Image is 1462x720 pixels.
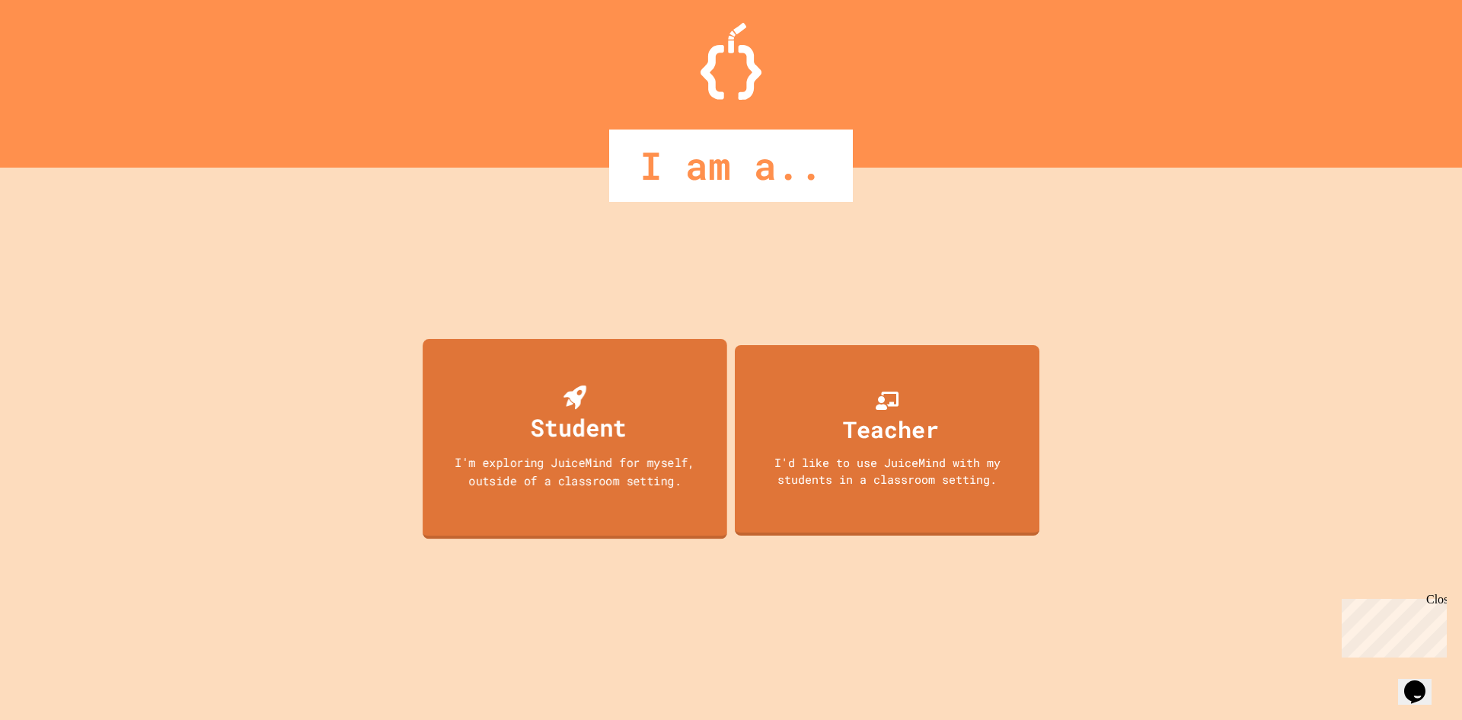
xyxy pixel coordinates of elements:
div: Teacher [843,412,939,446]
iframe: chat widget [1398,659,1447,705]
div: I'd like to use JuiceMind with my students in a classroom setting. [750,454,1024,488]
div: I am a.. [609,130,853,202]
div: Student [531,409,627,445]
div: I'm exploring JuiceMind for myself, outside of a classroom setting. [438,453,712,489]
img: Logo.svg [701,23,761,100]
iframe: chat widget [1336,593,1447,658]
div: Chat with us now!Close [6,6,105,97]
